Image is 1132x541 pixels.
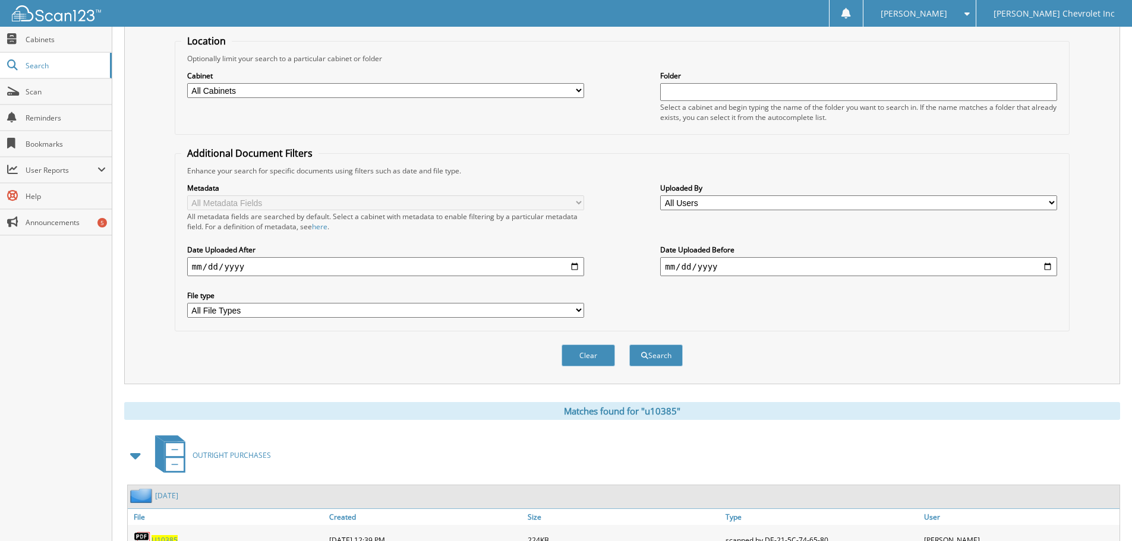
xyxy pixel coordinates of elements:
span: Search [26,61,104,71]
a: [DATE] [155,491,178,501]
iframe: Chat Widget [1073,484,1132,541]
span: Help [26,191,106,201]
legend: Additional Document Filters [181,147,319,160]
a: Size [525,509,723,525]
span: User Reports [26,165,97,175]
div: Optionally limit your search to a particular cabinet or folder [181,53,1063,64]
input: end [660,257,1057,276]
span: [PERSON_NAME] Chevrolet Inc [994,10,1115,17]
label: Date Uploaded After [187,245,584,255]
a: here [312,222,327,232]
img: folder2.png [130,488,155,503]
div: Select a cabinet and begin typing the name of the folder you want to search in. If the name match... [660,102,1057,122]
div: All metadata fields are searched by default. Select a cabinet with metadata to enable filtering b... [187,211,584,232]
button: Search [629,344,683,366]
label: Folder [660,71,1057,81]
div: Matches found for "u10385" [124,402,1120,420]
a: File [128,509,326,525]
label: Cabinet [187,71,584,81]
div: 5 [97,218,107,227]
label: Uploaded By [660,183,1057,193]
span: Announcements [26,217,106,227]
label: Metadata [187,183,584,193]
span: Scan [26,87,106,97]
div: Enhance your search for specific documents using filters such as date and file type. [181,166,1063,176]
span: [PERSON_NAME] [881,10,947,17]
label: Date Uploaded Before [660,245,1057,255]
label: File type [187,290,584,300]
span: Bookmarks [26,139,106,149]
img: scan123-logo-white.svg [12,5,101,21]
input: start [187,257,584,276]
button: Clear [562,344,615,366]
legend: Location [181,34,232,48]
span: Cabinets [26,34,106,45]
span: OUTRIGHT PURCHASES [193,450,271,460]
a: Type [723,509,921,525]
span: Reminders [26,113,106,123]
a: User [921,509,1120,525]
a: OUTRIGHT PURCHASES [148,432,271,479]
a: Created [326,509,525,525]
